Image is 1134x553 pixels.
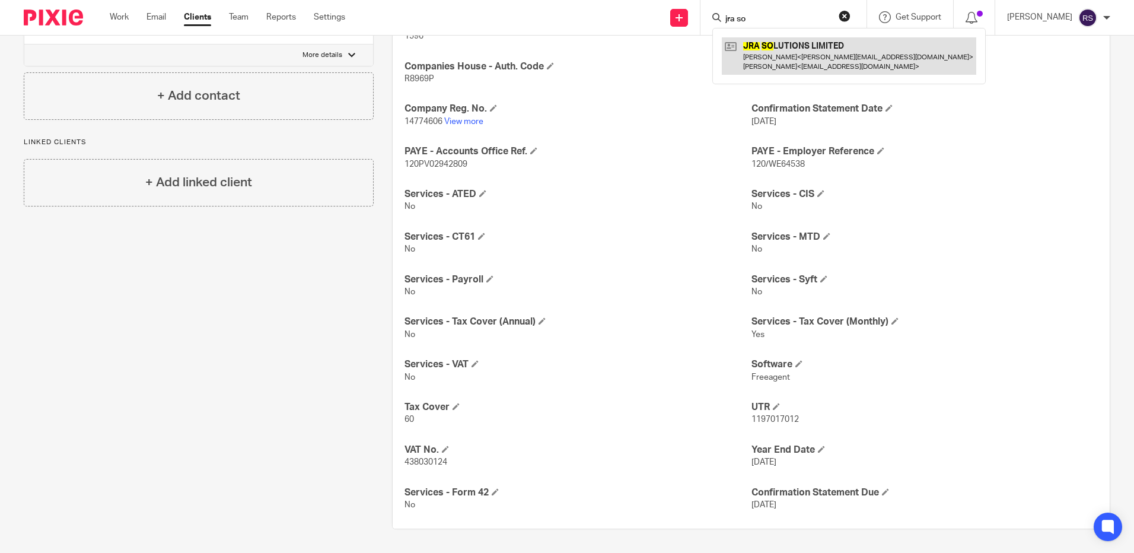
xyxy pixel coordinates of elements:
img: Pixie [24,9,83,26]
input: Search [724,14,831,25]
h4: Services - ATED [404,188,751,201]
a: Team [229,11,249,23]
a: Settings [314,11,345,23]
h4: Tax Cover [404,401,751,414]
span: R8969P [404,75,434,83]
span: 14774606 [404,117,442,126]
a: Clients [184,11,211,23]
h4: Services - CIS [751,188,1098,201]
h4: + Add contact [157,87,240,105]
h4: Company Reg. No. [404,103,751,115]
span: [DATE] [751,458,776,466]
span: No [404,501,415,509]
span: No [751,245,762,253]
h4: + Add linked client [145,173,252,192]
h4: Services - Tax Cover (Annual) [404,316,751,328]
span: 1197017012 [751,415,799,424]
h4: Services - Payroll [404,274,751,286]
button: Clear [839,10,850,22]
h4: Services - Tax Cover (Monthly) [751,316,1098,328]
h4: Services - MTD [751,231,1098,243]
h4: Services - Form 42 [404,487,751,499]
a: Email [146,11,166,23]
span: No [404,288,415,296]
h4: PAYE - Employer Reference [751,145,1098,158]
span: Get Support [896,13,941,21]
h4: Services - CT61 [404,231,751,243]
span: Freeagent [751,373,790,382]
span: No [404,330,415,339]
h4: Confirmation Statement Date [751,103,1098,115]
span: 120/WE64538 [751,160,805,169]
span: 60 [404,415,414,424]
span: [DATE] [751,501,776,509]
span: Yes [751,330,765,339]
span: No [404,245,415,253]
span: No [404,373,415,382]
img: svg%3E [1078,8,1097,27]
h4: Services - Syft [751,274,1098,286]
a: Work [110,11,129,23]
h4: Confirmation Statement Due [751,487,1098,499]
span: No [751,202,762,211]
h4: Year End Date [751,444,1098,456]
p: [PERSON_NAME] [1007,11,1072,23]
h4: PAYE - Accounts Office Ref. [404,145,751,158]
span: 438030124 [404,458,447,466]
p: More details [302,50,342,60]
h4: Software [751,358,1098,371]
h4: Services - VAT [404,358,751,371]
span: No [404,202,415,211]
h4: UTR [751,401,1098,414]
h4: Companies House - Auth. Code [404,61,751,73]
span: 120PV02942809 [404,160,467,169]
span: No [751,288,762,296]
h4: VAT No. [404,444,751,456]
p: Linked clients [24,138,374,147]
a: View more [444,117,483,126]
a: Reports [266,11,296,23]
span: [DATE] [751,117,776,126]
span: 1596 [404,32,423,40]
